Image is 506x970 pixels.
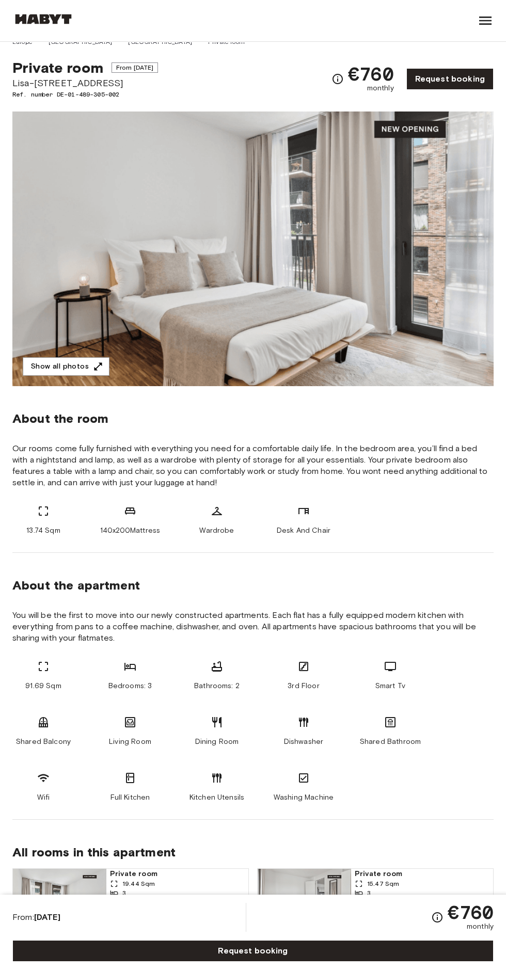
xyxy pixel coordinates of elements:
[348,65,394,83] span: €760
[12,59,103,76] span: Private room
[13,869,106,931] img: Marketing picture of unit DE-01-489-305-003
[375,681,405,691] span: Smart Tv
[122,888,126,898] span: 3
[12,610,494,644] span: You will be the first to move into our newly constructed apartments. Each flat has a fully equipp...
[284,737,324,747] span: Dishwasher
[12,845,494,860] span: All rooms in this apartment
[277,526,330,536] span: Desk And Chair
[189,792,244,803] span: Kitchen Utensils
[37,792,50,803] span: Wifi
[12,940,494,962] a: Request booking
[12,443,494,488] span: Our rooms come fully furnished with everything you need for a comfortable daily life. In the bedr...
[25,681,61,691] span: 91.69 Sqm
[367,888,371,898] span: 3
[110,869,244,879] span: Private room
[360,737,421,747] span: Shared Bathroom
[49,37,113,46] a: [GEOGRAPHIC_DATA]
[112,62,159,73] span: From [DATE]
[12,411,494,426] span: About the room
[194,681,240,691] span: Bathrooms: 2
[128,37,192,46] a: [GEOGRAPHIC_DATA]
[34,912,60,922] b: [DATE]
[12,14,74,24] img: Habyt
[26,526,60,536] span: 13.74 Sqm
[467,921,494,932] span: monthly
[208,37,245,46] a: Private room
[12,112,494,386] img: Marketing picture of unit DE-01-489-305-002
[122,879,155,888] span: 19.44 Sqm
[367,879,399,888] span: 15.47 Sqm
[274,792,334,803] span: Washing Machine
[12,37,33,46] a: Europe
[331,73,344,85] svg: Check cost overview for full price breakdown. Please note that discounts apply to new joiners onl...
[367,83,394,93] span: monthly
[12,912,60,923] span: From:
[16,737,71,747] span: Shared Balcony
[12,76,158,90] span: Lisa-[STREET_ADDRESS]
[100,526,160,536] span: 140x200Mattress
[110,792,150,803] span: Full Kitchen
[199,526,234,536] span: Wardrobe
[431,911,444,924] svg: Check cost overview for full price breakdown. Please note that discounts apply to new joiners onl...
[288,681,319,691] span: 3rd Floor
[109,737,151,747] span: Living Room
[12,90,158,99] span: Ref. number DE-01-489-305-002
[258,869,351,931] img: Marketing picture of unit DE-01-489-305-001
[12,578,140,593] span: About the apartment
[406,68,494,90] a: Request booking
[257,868,494,931] a: Marketing picture of unit DE-01-489-305-001Previous imagePrevious imagePrivate room15.47 Sqm33rd ...
[195,737,239,747] span: Dining Room
[355,869,489,879] span: Private room
[23,357,109,376] button: Show all photos
[108,681,152,691] span: Bedrooms: 3
[12,868,249,931] a: Marketing picture of unit DE-01-489-305-003Previous imagePrevious imagePrivate room19.44 Sqm33rd ...
[448,903,494,921] span: €760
